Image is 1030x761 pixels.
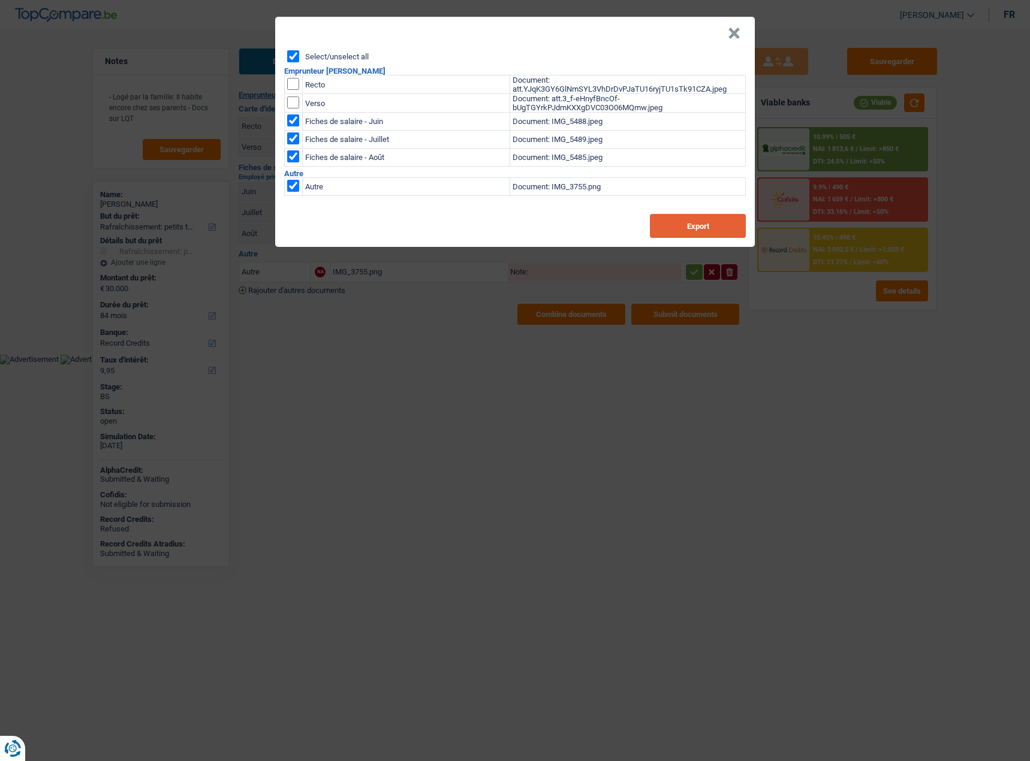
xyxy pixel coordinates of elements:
td: Fiches de salaire - Juin [303,113,510,131]
td: Document: att.3_f-eHnyfBncOf-bUgTGYrkPJdmKXXgDVC03O06MQmw.jpeg [510,94,746,113]
button: Close [728,28,740,40]
td: Document: att.YJqK3GY6GlNmSYL3VhDrDvPJaTU16ryjTU1sTk91CZA.jpeg [510,76,746,94]
td: Document: IMG_5489.jpeg [510,131,746,149]
td: Verso [303,94,510,113]
label: Select/unselect all [305,53,369,61]
button: Export [650,214,746,238]
h2: Autre [284,170,746,177]
td: Document: IMG_5485.jpeg [510,149,746,167]
td: Autre [303,178,510,196]
td: Fiches de salaire - Août [303,149,510,167]
td: Fiches de salaire - Juillet [303,131,510,149]
td: Document: IMG_5488.jpeg [510,113,746,131]
td: Recto [303,76,510,94]
td: Document: IMG_3755.png [510,178,746,196]
h2: Emprunteur [PERSON_NAME] [284,67,746,75]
